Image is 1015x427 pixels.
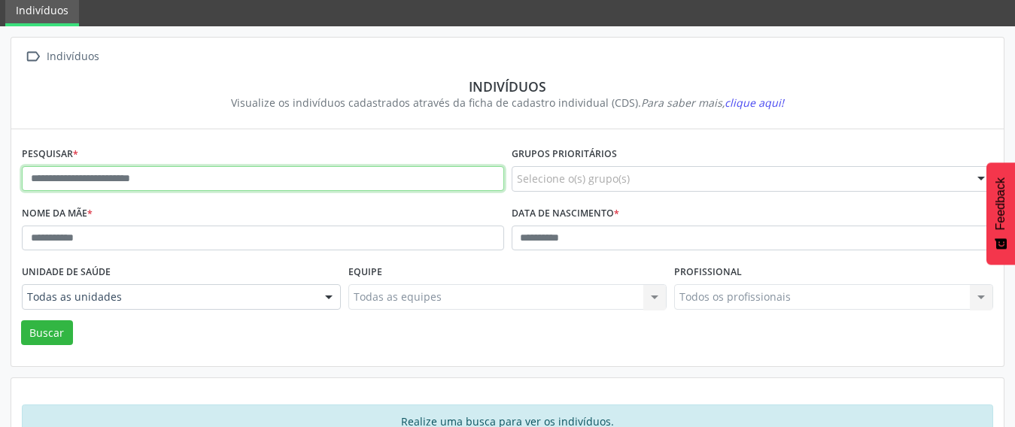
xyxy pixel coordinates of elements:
[22,46,44,68] i: 
[32,78,983,95] div: Indivíduos
[512,202,619,226] label: Data de nascimento
[22,202,93,226] label: Nome da mãe
[348,261,382,284] label: Equipe
[21,320,73,346] button: Buscar
[994,177,1007,230] span: Feedback
[725,95,784,110] span: clique aqui!
[44,46,102,68] div: Indivíduos
[22,143,78,166] label: Pesquisar
[641,95,784,110] i: Para saber mais,
[512,143,617,166] label: Grupos prioritários
[674,261,742,284] label: Profissional
[517,171,630,186] span: Selecione o(s) grupo(s)
[22,261,111,284] label: Unidade de saúde
[986,162,1015,265] button: Feedback - Mostrar pesquisa
[32,95,983,111] div: Visualize os indivíduos cadastrados através da ficha de cadastro individual (CDS).
[22,46,102,68] a:  Indivíduos
[27,289,310,304] span: Todas as unidades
